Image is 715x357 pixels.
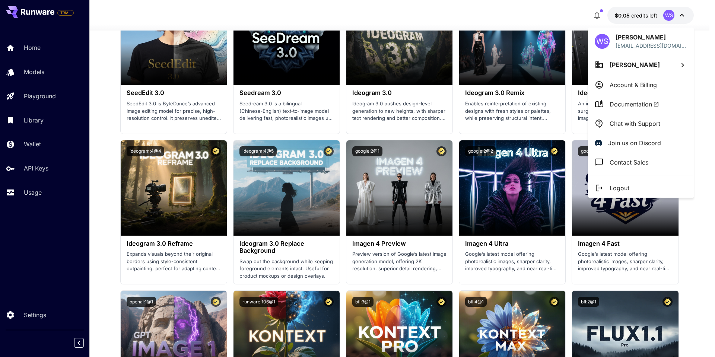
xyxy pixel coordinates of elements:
p: [EMAIL_ADDRESS][DOMAIN_NAME] [616,42,687,50]
span: [PERSON_NAME] [610,61,660,68]
div: WS [595,34,610,49]
p: Chat with Support [610,119,660,128]
p: Account & Billing [610,80,657,89]
p: Join us on Discord [608,138,661,147]
p: Contact Sales [610,158,648,167]
p: Logout [610,184,629,192]
span: Documentation [610,100,659,109]
button: [PERSON_NAME] [588,55,694,75]
div: wstacko@me.com [616,42,687,50]
p: [PERSON_NAME] [616,33,687,42]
